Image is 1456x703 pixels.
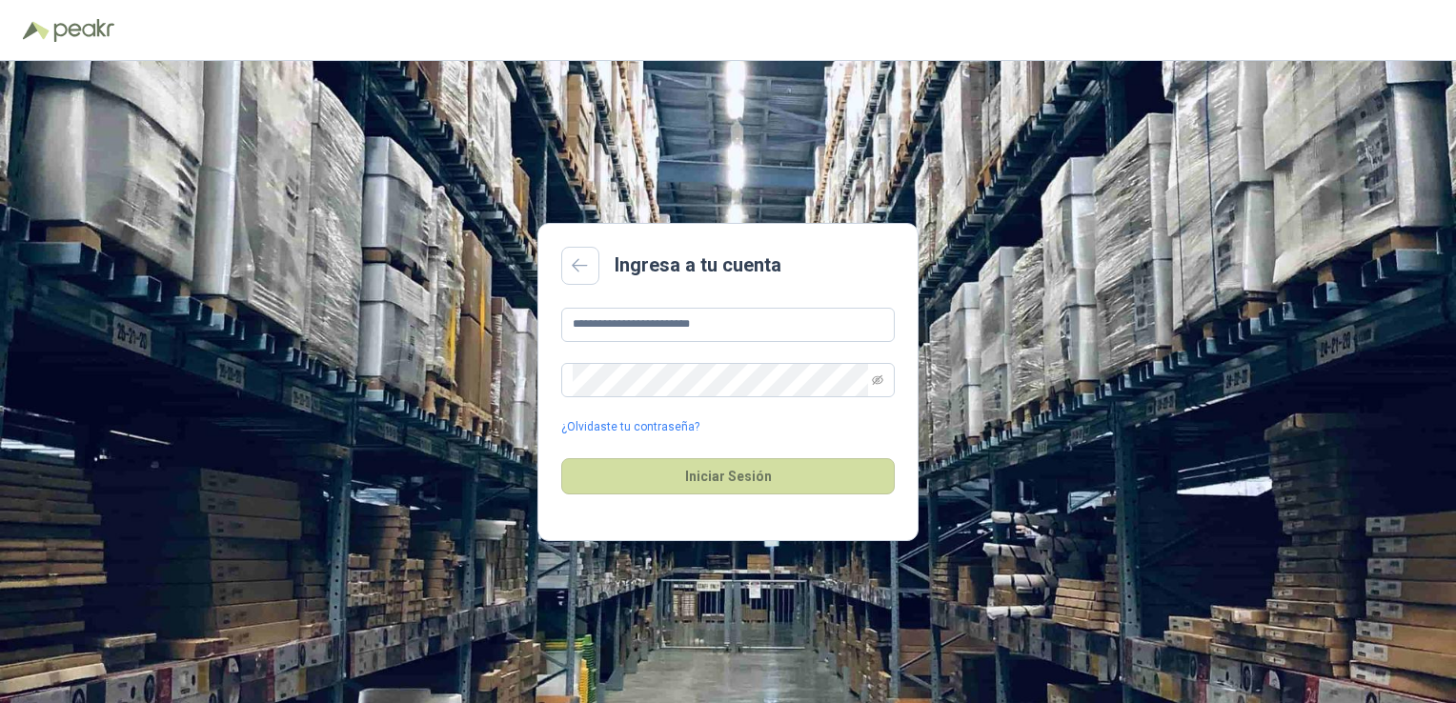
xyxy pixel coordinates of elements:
h2: Ingresa a tu cuenta [615,251,781,280]
img: Logo [23,21,50,40]
img: Peakr [53,19,114,42]
button: Iniciar Sesión [561,458,895,494]
a: ¿Olvidaste tu contraseña? [561,418,699,436]
span: eye-invisible [872,374,883,386]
